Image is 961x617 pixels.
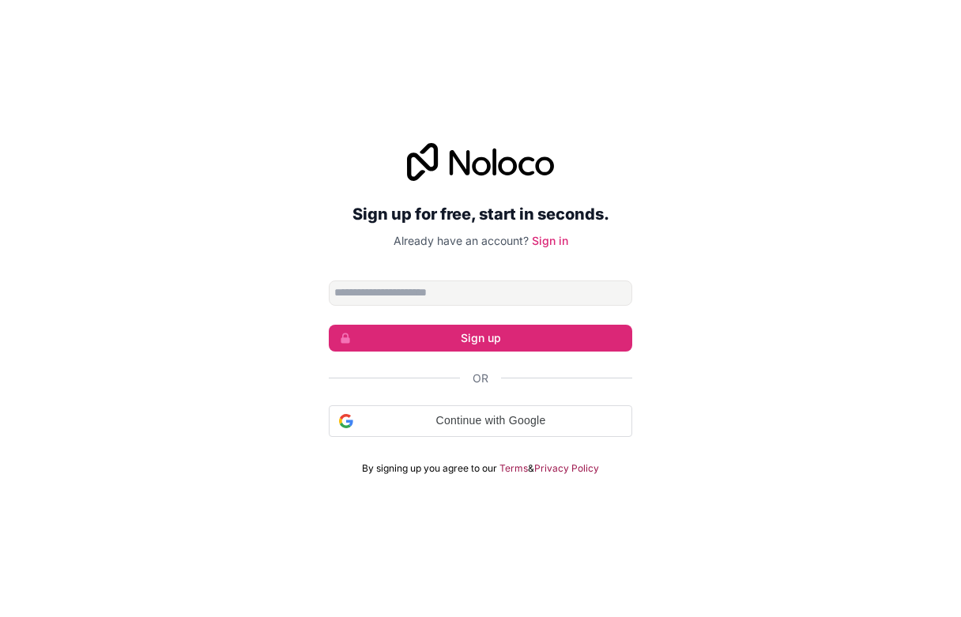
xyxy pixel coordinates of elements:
span: By signing up you agree to our [362,462,497,475]
h2: Sign up for free, start in seconds. [329,200,632,228]
span: Already have an account? [394,234,529,247]
input: Email address [329,280,632,306]
div: Continue with Google [329,405,632,437]
a: Sign in [532,234,568,247]
span: Continue with Google [360,412,622,429]
span: & [528,462,534,475]
a: Privacy Policy [534,462,599,475]
a: Terms [499,462,528,475]
span: Or [473,371,488,386]
button: Sign up [329,325,632,352]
